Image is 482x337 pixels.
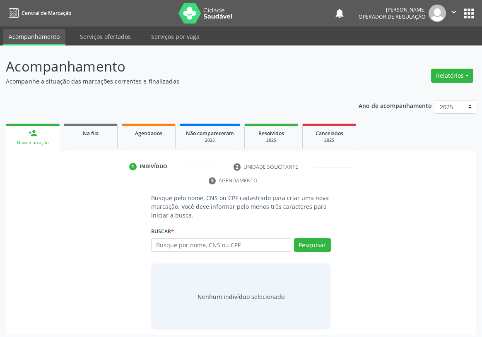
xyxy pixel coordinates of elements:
[12,140,54,146] div: Nova marcação
[74,29,137,44] a: Serviços ofertados
[151,225,174,238] label: Buscar
[429,5,446,22] img: img
[186,137,234,143] div: 2025
[431,69,473,83] button: Relatórios
[462,6,476,21] button: apps
[6,6,71,20] a: Central de Marcação
[198,292,284,301] div: Nenhum indivíduo selecionado
[151,194,331,220] p: Busque pelo nome, CNS ou CPF cadastrado para criar uma nova marcação. Você deve informar pelo men...
[22,10,71,17] span: Central de Marcação
[258,130,284,137] span: Resolvidos
[28,129,37,138] div: person_add
[83,130,99,137] span: Na fila
[316,130,343,137] span: Cancelados
[186,130,234,137] span: Não compareceram
[446,5,462,22] button: 
[151,238,291,252] input: Busque por nome, CNS ou CPF
[308,137,350,143] div: 2025
[359,13,426,20] span: Operador de regulação
[294,238,331,252] button: Pesquisar
[129,163,137,170] div: 1
[3,29,65,45] a: Acompanhamento
[140,163,167,170] div: Indivíduo
[6,77,335,86] p: Acompanhe a situação das marcações correntes e finalizadas
[449,7,458,17] i: 
[135,130,162,137] span: Agendados
[6,56,335,77] p: Acompanhamento
[359,6,426,13] div: [PERSON_NAME]
[145,29,205,44] a: Serviços por vaga
[359,100,432,110] p: Ano de acompanhamento
[334,7,345,19] button: notifications
[251,137,292,143] div: 2025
